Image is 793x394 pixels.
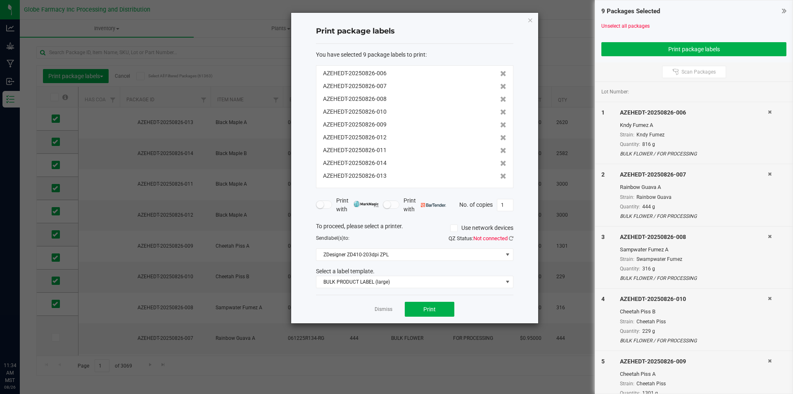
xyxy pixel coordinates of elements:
span: Strain: [620,319,634,325]
span: Cheetah Piss [636,319,666,325]
a: Unselect all packages [601,23,650,29]
span: 2 [601,171,605,178]
span: Quantity: [620,204,640,210]
span: Print with [404,196,446,214]
span: You have selected 9 package labels to print [316,51,425,58]
span: Quantity: [620,328,640,334]
iframe: Resource center [8,328,33,353]
span: No. of copies [459,201,493,208]
span: 4 [601,296,605,302]
span: Swampwater Fumez [636,256,682,262]
label: Use network devices [450,224,513,232]
span: Strain: [620,381,634,387]
span: Quantity: [620,141,640,147]
span: BULK PRODUCT LABEL (large) [316,276,503,288]
span: 1 [601,109,605,116]
span: AZEHEDT-20250826-011 [323,146,387,155]
span: 316 g [642,266,655,272]
span: Cheetah Piss [636,381,666,387]
div: BULK FLOWER / FOR PROCESSING [620,337,768,344]
span: 229 g [642,328,655,334]
div: To proceed, please select a printer. [310,222,520,234]
div: AZEHEDT-20250826-006 [620,108,768,117]
span: AZEHEDT-20250826-007 [323,82,387,91]
button: Print [405,302,454,317]
span: Strain: [620,194,634,200]
div: Rainbow Guava A [620,183,768,191]
span: Scan Packages [681,69,716,75]
div: BULK FLOWER / FOR PROCESSING [620,150,768,158]
span: QZ Status: [449,235,513,241]
img: bartender.png [421,203,446,207]
span: ZDesigner ZD410-203dpi ZPL [316,249,503,260]
h4: Print package labels [316,26,513,37]
span: AZEHEDT-20250826-008 [323,95,387,103]
span: label(s) [327,235,344,241]
img: mark_magic_cybra.png [354,201,379,207]
span: Print [423,306,436,313]
iframe: Resource center unread badge [24,327,34,337]
div: AZEHEDT-20250826-010 [620,295,768,303]
span: Strain: [620,256,634,262]
div: Kndy Fumez A [620,121,768,129]
span: AZEHEDT-20250826-012 [323,133,387,142]
div: AZEHEDT-20250826-007 [620,170,768,179]
div: AZEHEDT-20250826-008 [620,233,768,241]
a: Dismiss [375,306,392,313]
span: AZEHEDT-20250826-013 [323,172,387,180]
span: 816 g [642,141,655,147]
button: Print package labels [601,42,786,56]
span: Not connected [473,235,508,241]
span: 444 g [642,204,655,210]
span: Quantity: [620,266,640,272]
span: AZEHEDT-20250826-010 [323,107,387,116]
span: Rainbow Guava [636,194,672,200]
span: Lot Number: [601,88,629,96]
span: Strain: [620,132,634,138]
span: 3 [601,234,605,240]
div: AZEHEDT-20250826-009 [620,357,768,366]
span: 5 [601,358,605,365]
div: Sampwater Fumez A [620,246,768,254]
span: Kndy Fumez [636,132,665,138]
div: Cheetah Piss A [620,370,768,378]
span: AZEHEDT-20250826-009 [323,120,387,129]
div: Cheetah Piss B [620,308,768,316]
span: AZEHEDT-20250826-006 [323,69,387,78]
span: Send to: [316,235,349,241]
div: : [316,50,513,59]
span: Print with [336,196,379,214]
div: BULK FLOWER / FOR PROCESSING [620,213,768,220]
span: AZEHEDT-20250826-014 [323,159,387,167]
div: Select a label template. [310,267,520,276]
div: BULK FLOWER / FOR PROCESSING [620,275,768,282]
